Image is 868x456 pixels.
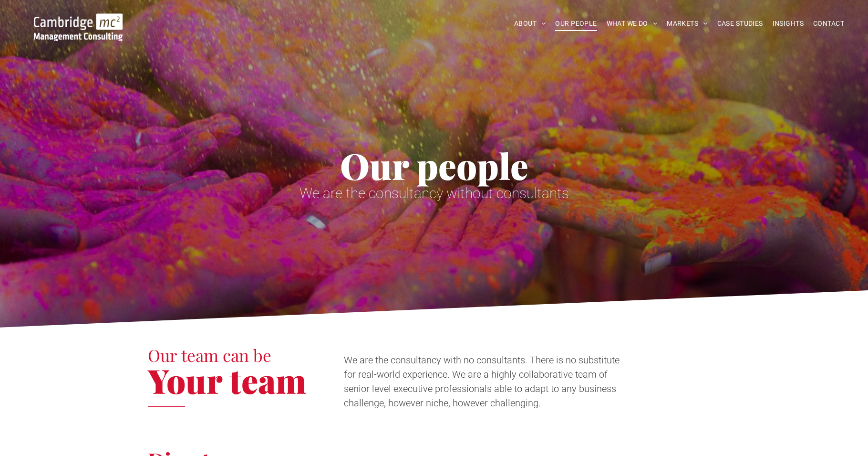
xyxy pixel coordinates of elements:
[148,358,306,403] span: Your team
[344,354,620,409] span: We are the consultancy with no consultants. There is no substitute for real-world experience. We ...
[550,16,601,31] a: OUR PEOPLE
[808,16,849,31] a: CONTACT
[300,185,569,201] span: We are the consultancy without consultants
[602,16,662,31] a: WHAT WE DO
[148,344,271,366] span: Our team can be
[713,16,768,31] a: CASE STUDIES
[340,141,528,189] span: Our people
[768,16,808,31] a: INSIGHTS
[34,15,123,25] a: Your Business Transformed | Cambridge Management Consulting
[34,13,123,41] img: Go to Homepage
[509,16,551,31] a: ABOUT
[662,16,712,31] a: MARKETS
